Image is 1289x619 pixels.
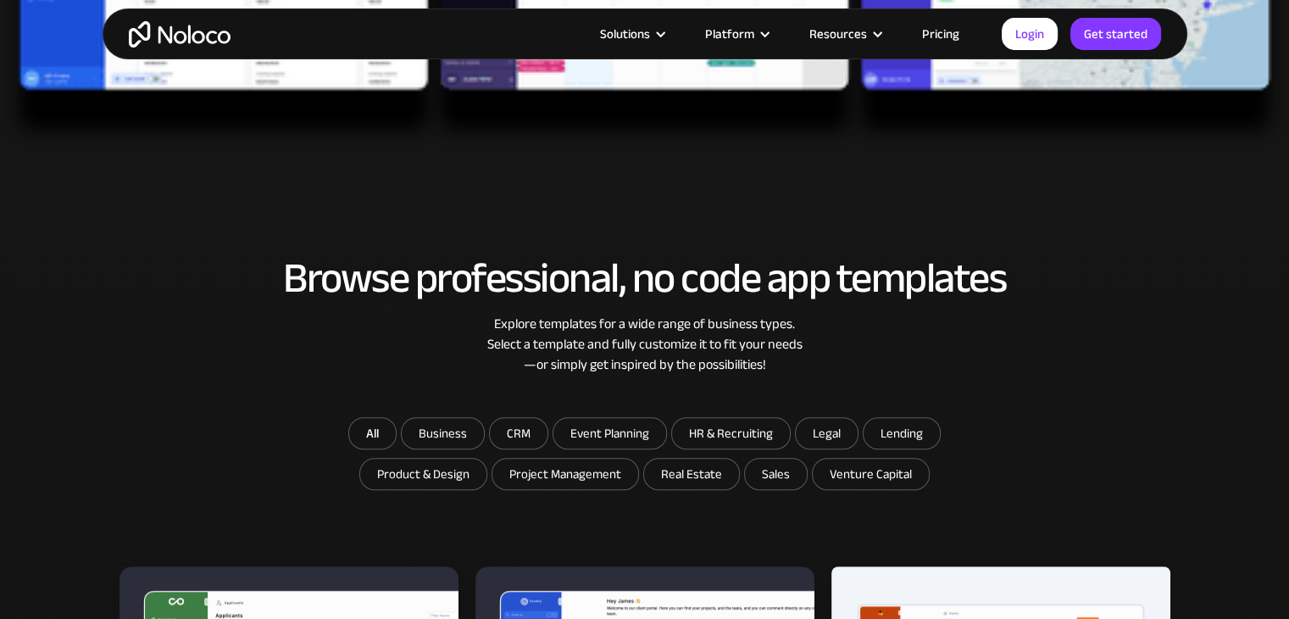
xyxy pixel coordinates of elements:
[119,255,1170,301] h2: Browse professional, no code app templates
[1070,18,1161,50] a: Get started
[600,23,650,45] div: Solutions
[306,417,984,494] form: Email Form
[119,314,1170,375] div: Explore templates for a wide range of business types. Select a template and fully customize it to...
[705,23,754,45] div: Platform
[809,23,867,45] div: Resources
[788,23,901,45] div: Resources
[684,23,788,45] div: Platform
[348,417,397,449] a: All
[901,23,981,45] a: Pricing
[579,23,684,45] div: Solutions
[1002,18,1058,50] a: Login
[129,21,231,47] a: home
